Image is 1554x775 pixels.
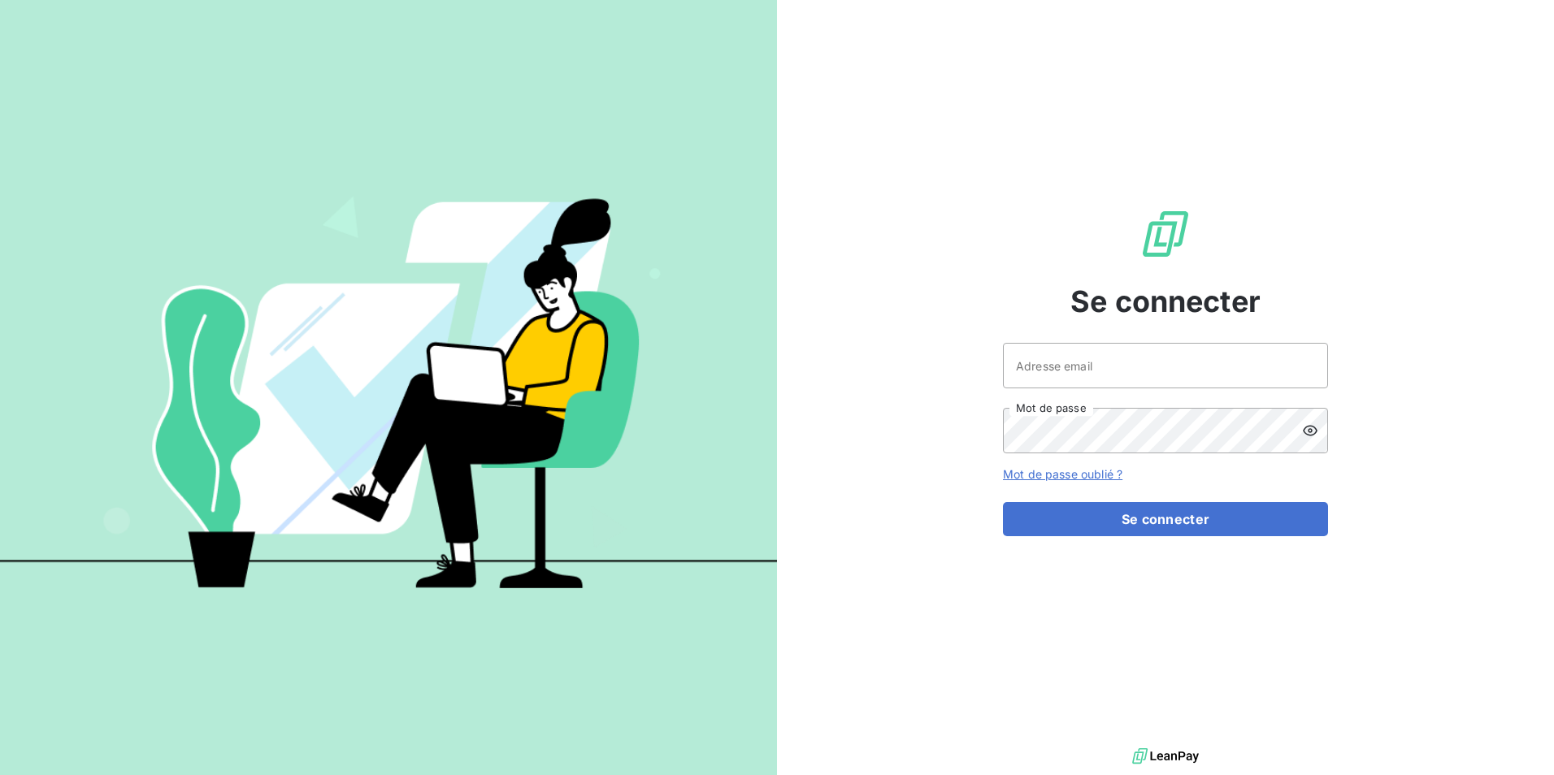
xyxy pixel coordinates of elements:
[1003,467,1122,481] a: Mot de passe oublié ?
[1132,744,1199,769] img: logo
[1070,279,1261,323] span: Se connecter
[1003,502,1328,536] button: Se connecter
[1139,208,1192,260] img: Logo LeanPay
[1003,343,1328,388] input: placeholder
